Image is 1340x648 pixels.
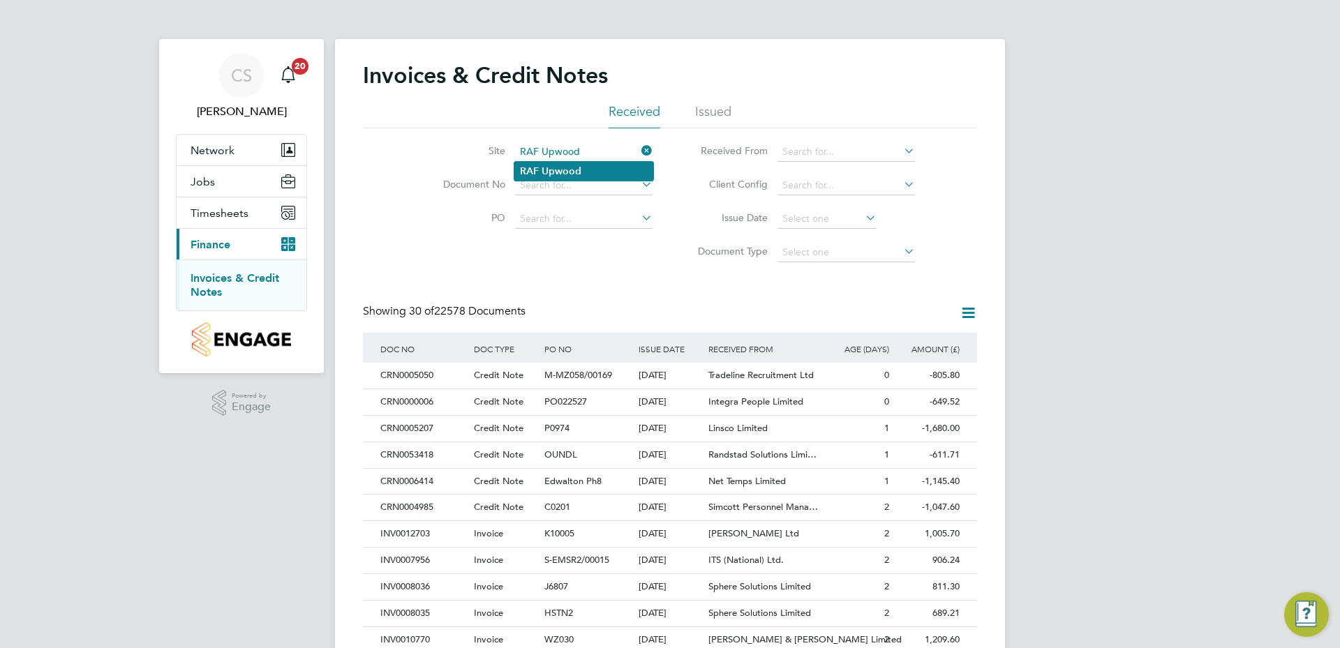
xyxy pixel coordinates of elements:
b: Upwood [542,165,581,177]
span: Timesheets [191,206,248,220]
span: Credit Note [474,449,523,460]
div: [DATE] [635,442,706,468]
div: 811.30 [893,574,963,600]
span: Credit Note [474,501,523,513]
label: Client Config [687,178,768,190]
div: 1,005.70 [893,521,963,547]
span: Network [191,144,234,157]
span: ITS (National) Ltd. [708,554,784,566]
input: Search for... [515,209,653,229]
h2: Invoices & Credit Notes [363,61,608,89]
div: [DATE] [635,521,706,547]
div: ISSUE DATE [635,333,706,365]
div: [DATE] [635,574,706,600]
span: 22578 Documents [409,304,526,318]
div: [DATE] [635,363,706,389]
div: RECEIVED FROM [705,333,822,365]
div: [DATE] [635,601,706,626]
a: Invoices & Credit Notes [191,271,279,299]
span: Credit Note [474,369,523,381]
span: Randstad Solutions Limi… [708,449,817,460]
span: K10005 [544,527,574,539]
span: HSTN2 [544,607,573,619]
div: INV0007956 [377,548,470,573]
span: Net Temps Limited [708,475,786,487]
span: Powered by [232,390,271,402]
span: Sphere Solutions Limited [708,580,811,592]
div: AMOUNT (£) [893,333,963,365]
li: Issued [695,103,731,128]
div: 689.21 [893,601,963,626]
span: 2 [884,554,889,566]
a: Powered byEngage [212,390,271,416]
div: INV0008036 [377,574,470,600]
label: Document No [425,178,505,190]
div: -611.71 [893,442,963,468]
span: CS [231,66,252,84]
div: [DATE] [635,495,706,520]
nav: Main navigation [159,39,324,373]
span: [PERSON_NAME] Ltd [708,527,799,539]
span: 2 [884,527,889,539]
span: PO022527 [544,395,587,407]
input: Select one [777,243,915,262]
label: Document Type [687,245,768,257]
div: [DATE] [635,548,706,573]
div: -1,680.00 [893,416,963,442]
span: Sphere Solutions Limited [708,607,811,619]
span: Simcott Personnel Mana… [708,501,818,513]
span: Invoice [474,633,503,645]
span: 0 [884,395,889,407]
button: Finance [177,229,306,259]
span: 1 [884,475,889,487]
div: [DATE] [635,389,706,415]
div: CRN0005050 [377,363,470,389]
span: C0201 [544,501,570,513]
span: Credit Note [474,395,523,407]
label: Received From [687,144,768,157]
div: CRN0005207 [377,416,470,442]
span: [PERSON_NAME] & [PERSON_NAME] Limited [708,633,902,645]
span: Invoice [474,527,503,539]
span: Invoice [474,607,503,619]
label: Site [425,144,505,157]
button: Engage Resource Center [1284,592,1329,637]
a: Go to home page [176,322,307,356]
b: RAF [520,165,539,177]
div: [DATE] [635,416,706,442]
span: 0 [884,369,889,381]
div: Finance [177,259,306,310]
span: P0974 [544,422,569,434]
span: 1 [884,422,889,434]
span: Invoice [474,580,503,592]
span: M-MZ058/00169 [544,369,612,381]
div: CRN0006414 [377,469,470,495]
label: Issue Date [687,211,768,224]
div: DOC NO [377,333,470,365]
span: WZ030 [544,633,574,645]
div: DOC TYPE [470,333,541,365]
span: Engage [232,401,271,413]
div: CRN0004985 [377,495,470,520]
span: 1 [884,449,889,460]
div: AGE (DAYS) [822,333,893,365]
div: [DATE] [635,469,706,495]
div: -1,047.60 [893,495,963,520]
div: CRN0000006 [377,389,470,415]
div: Showing [363,304,528,319]
span: OUNDL [544,449,577,460]
input: Search for... [777,176,915,195]
span: 2 [884,501,889,513]
div: INV0008035 [377,601,470,626]
button: Jobs [177,166,306,197]
span: 2 [884,633,889,645]
div: PO NO [541,333,634,365]
span: Tradeline Recruitment Ltd [708,369,814,381]
button: Timesheets [177,197,306,228]
div: -649.52 [893,389,963,415]
input: Select one [777,209,877,229]
span: Integra People Limited [708,395,803,407]
div: INV0012703 [377,521,470,547]
span: Jobs [191,175,215,188]
li: Received [609,103,660,128]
